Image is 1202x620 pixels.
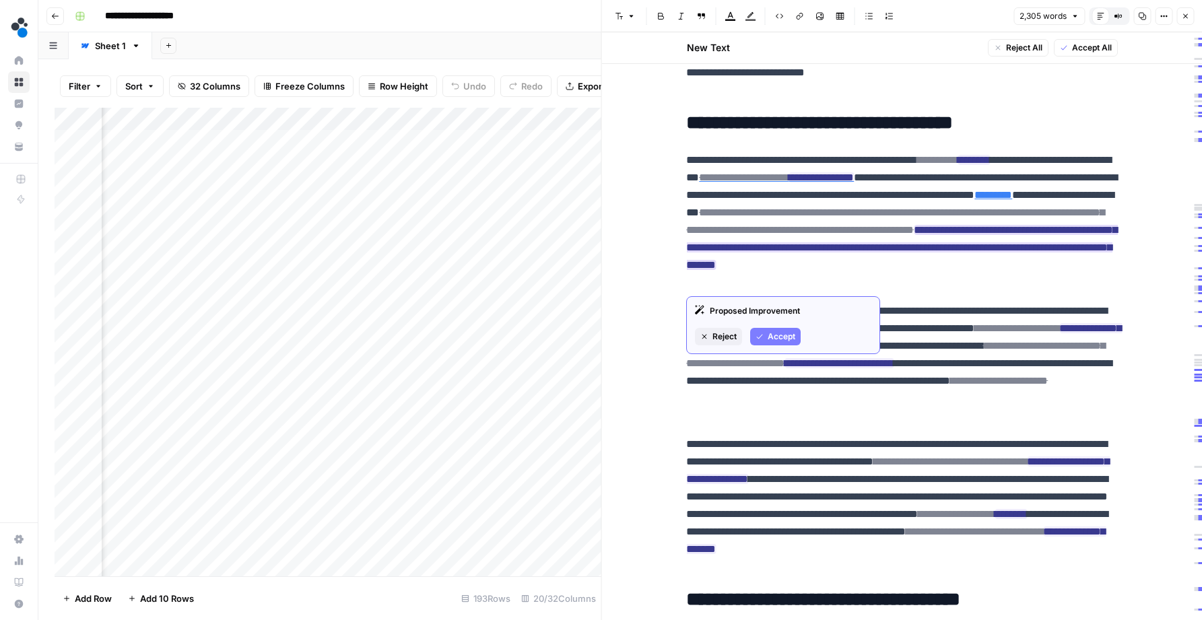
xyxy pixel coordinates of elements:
span: Undo [463,79,486,93]
a: Settings [8,528,30,550]
a: Home [8,50,30,71]
button: Freeze Columns [255,75,354,97]
button: Undo [442,75,495,97]
button: Sort [116,75,164,97]
a: Opportunities [8,114,30,136]
h2: New Text [686,41,729,55]
span: Add Row [75,592,112,605]
span: Accept All [1071,42,1111,54]
span: Accept [768,331,795,343]
span: Redo [521,79,543,93]
a: Insights [8,93,30,114]
span: Filter [69,79,90,93]
span: Export CSV [578,79,626,93]
button: Row Height [359,75,437,97]
a: Learning Hub [8,572,30,593]
div: Sheet 1 [95,39,126,53]
button: Workspace: spot.ai [8,11,30,44]
span: Reject All [1005,42,1042,54]
span: Reject [712,331,737,343]
span: 32 Columns [190,79,240,93]
div: 193 Rows [456,588,516,609]
div: Proposed Improvement [695,305,871,317]
span: Freeze Columns [275,79,345,93]
button: Accept All [1053,39,1117,57]
span: 2,305 words [1020,10,1067,22]
button: Help + Support [8,593,30,615]
button: Filter [60,75,111,97]
a: Your Data [8,136,30,158]
img: spot.ai Logo [8,15,32,40]
button: Export CSV [557,75,634,97]
a: Browse [8,71,30,93]
a: Usage [8,550,30,572]
button: Accept [750,328,801,345]
button: 32 Columns [169,75,249,97]
button: Redo [500,75,552,97]
button: Reject [695,328,742,345]
a: Sheet 1 [69,32,152,59]
div: 20/32 Columns [516,588,601,609]
button: Reject All [987,39,1048,57]
span: Add 10 Rows [140,592,194,605]
button: 2,305 words [1013,7,1085,25]
button: Add 10 Rows [120,588,202,609]
button: Add Row [55,588,120,609]
span: Sort [125,79,143,93]
span: Row Height [380,79,428,93]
